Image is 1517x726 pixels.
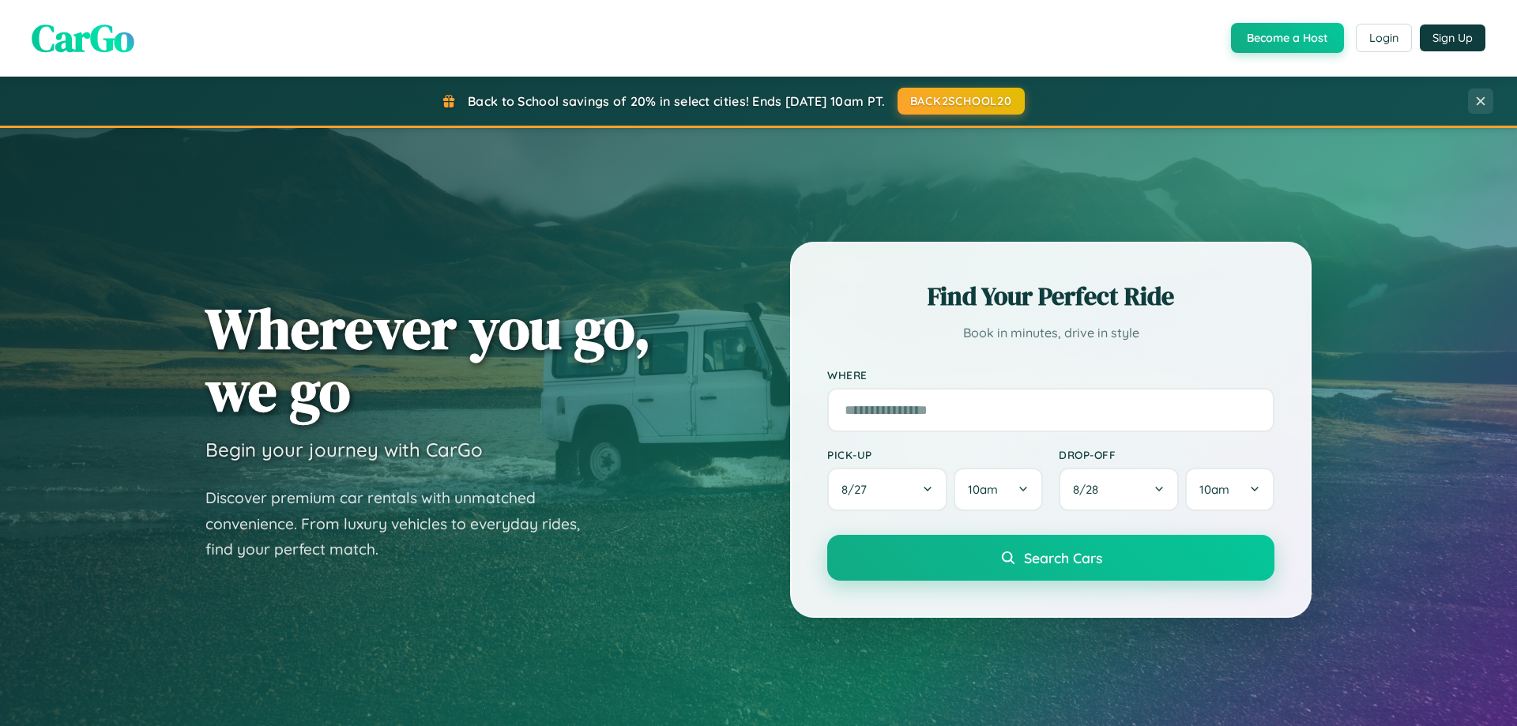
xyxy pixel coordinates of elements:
p: Book in minutes, drive in style [827,322,1274,344]
label: Pick-up [827,448,1043,461]
span: Back to School savings of 20% in select cities! Ends [DATE] 10am PT. [468,93,885,109]
h2: Find Your Perfect Ride [827,279,1274,314]
button: Login [1356,24,1412,52]
span: 8 / 28 [1073,482,1106,497]
label: Where [827,368,1274,382]
button: 8/28 [1059,468,1179,511]
h1: Wherever you go, we go [205,297,651,422]
h3: Begin your journey with CarGo [205,438,483,461]
span: CarGo [32,12,134,64]
span: 8 / 27 [841,482,875,497]
button: Search Cars [827,535,1274,581]
button: 8/27 [827,468,947,511]
p: Discover premium car rentals with unmatched convenience. From luxury vehicles to everyday rides, ... [205,485,600,562]
label: Drop-off [1059,448,1274,461]
span: 10am [1199,482,1229,497]
span: 10am [968,482,998,497]
button: Become a Host [1231,23,1344,53]
button: BACK2SCHOOL20 [898,88,1025,115]
span: Search Cars [1024,549,1102,566]
button: 10am [1185,468,1274,511]
button: 10am [954,468,1043,511]
button: Sign Up [1420,24,1485,51]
